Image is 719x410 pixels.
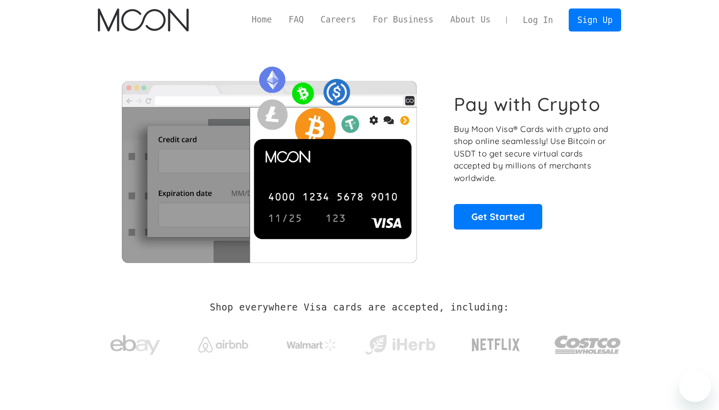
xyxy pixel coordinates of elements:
[554,326,621,363] img: Costco
[210,302,509,313] h2: Shop everywhere Visa cards are accepted, including:
[280,13,312,26] a: FAQ
[554,316,621,368] a: Costco
[312,13,364,26] a: Careers
[287,339,337,351] img: Walmart
[243,13,280,26] a: Home
[514,9,561,31] a: Log In
[451,322,541,362] a: Netflix
[186,327,261,357] a: Airbnb
[98,319,172,366] a: ebay
[471,332,521,357] img: Netflix
[363,322,437,363] a: iHerb
[442,13,499,26] a: About Us
[275,329,349,356] a: Walmart
[98,8,188,31] img: Moon Logo
[198,337,248,352] img: Airbnb
[454,204,542,229] a: Get Started
[454,123,610,184] p: Buy Moon Visa® Cards with crypto and shop online seamlessly! Use Bitcoin or USDT to get secure vi...
[364,13,442,26] a: For Business
[569,8,621,31] a: Sign Up
[98,59,440,262] img: Moon Cards let you spend your crypto anywhere Visa is accepted.
[98,8,188,31] a: home
[679,370,711,402] iframe: Button to launch messaging window
[454,93,601,115] h1: Pay with Crypto
[110,329,160,361] img: ebay
[363,332,437,358] img: iHerb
